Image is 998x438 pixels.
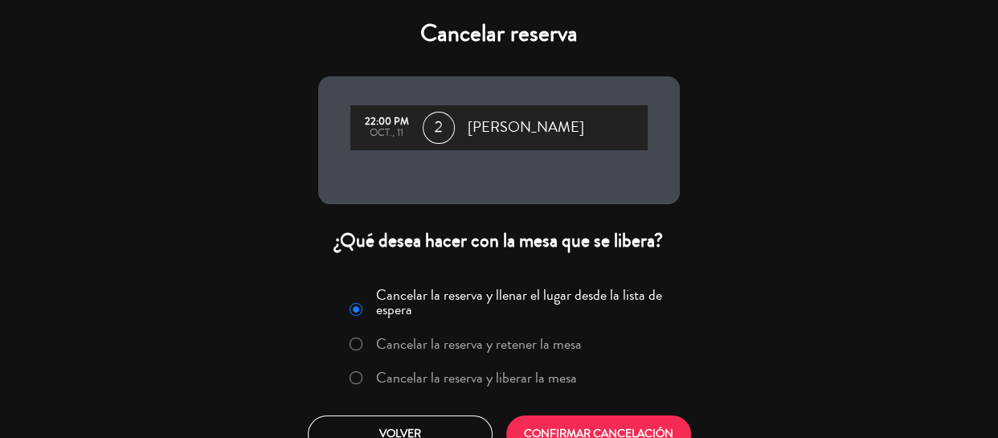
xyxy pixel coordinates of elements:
label: Cancelar la reserva y liberar la mesa [376,370,577,385]
label: Cancelar la reserva y llenar el lugar desde la lista de espera [376,288,670,317]
div: ¿Qué desea hacer con la mesa que se libera? [318,228,680,253]
h4: Cancelar reserva [318,19,680,48]
label: Cancelar la reserva y retener la mesa [376,337,582,351]
span: [PERSON_NAME] [468,116,584,140]
div: 22:00 PM [358,117,415,128]
span: 2 [423,112,455,144]
div: oct., 11 [358,128,415,139]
